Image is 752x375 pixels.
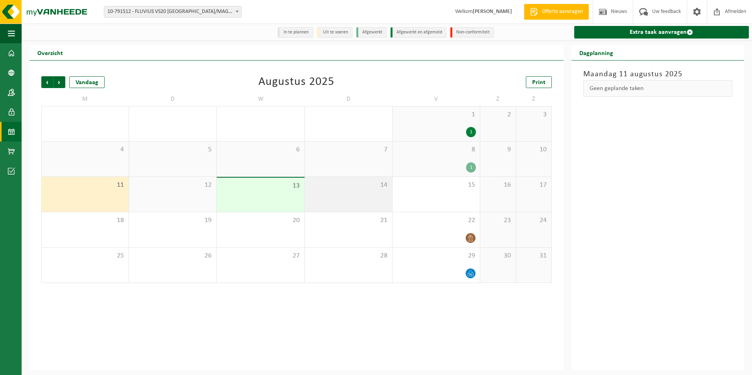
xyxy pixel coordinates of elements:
li: Non-conformiteit [450,27,494,38]
span: 21 [309,216,388,225]
strong: [PERSON_NAME] [473,9,512,15]
div: Augustus 2025 [258,76,334,88]
h3: Maandag 11 augustus 2025 [583,68,732,80]
span: Offerte aanvragen [540,8,585,16]
span: 16 [484,181,512,189]
span: Vorige [41,76,53,88]
span: 17 [520,181,547,189]
div: 1 [466,127,476,137]
span: 20 [221,216,300,225]
span: 22 [396,216,476,225]
td: W [217,92,304,106]
span: 28 [309,252,388,260]
li: Afgewerkt [356,27,387,38]
span: 12 [133,181,212,189]
a: Print [526,76,552,88]
span: 25 [46,252,125,260]
span: 7 [309,145,388,154]
div: Geen geplande taken [583,80,732,97]
td: V [393,92,480,106]
span: 14 [309,181,388,189]
span: 2 [484,110,512,119]
span: 27 [221,252,300,260]
div: Vandaag [69,76,105,88]
span: 13 [221,182,300,190]
span: 23 [484,216,512,225]
span: Volgende [53,76,65,88]
span: 15 [396,181,476,189]
td: D [129,92,217,106]
span: 11 [46,181,125,189]
span: 29 [396,252,476,260]
td: D [305,92,393,106]
span: 9 [484,145,512,154]
span: 8 [396,145,476,154]
li: In te plannen [278,27,313,38]
span: 3 [520,110,547,119]
a: Offerte aanvragen [524,4,589,20]
span: 10-791512 - FLUVIUS VS20 ANTWERPEN/MAGAZIJN, KLANTENKANTOOR EN INFRA - DEURNE [104,6,241,17]
h2: Dagplanning [571,45,621,60]
span: 4 [46,145,125,154]
li: Afgewerkt en afgemeld [391,27,446,38]
span: 19 [133,216,212,225]
span: 26 [133,252,212,260]
td: M [41,92,129,106]
span: 24 [520,216,547,225]
span: 5 [133,145,212,154]
span: 1 [396,110,476,119]
span: 31 [520,252,547,260]
td: Z [516,92,552,106]
h2: Overzicht [29,45,71,60]
span: 6 [221,145,300,154]
td: Z [480,92,516,106]
span: 30 [484,252,512,260]
span: Print [532,79,546,86]
span: 10-791512 - FLUVIUS VS20 ANTWERPEN/MAGAZIJN, KLANTENKANTOOR EN INFRA - DEURNE [104,6,241,18]
span: 10 [520,145,547,154]
li: Uit te voeren [317,27,352,38]
span: 18 [46,216,125,225]
a: Extra taak aanvragen [574,26,749,39]
div: 1 [466,162,476,173]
